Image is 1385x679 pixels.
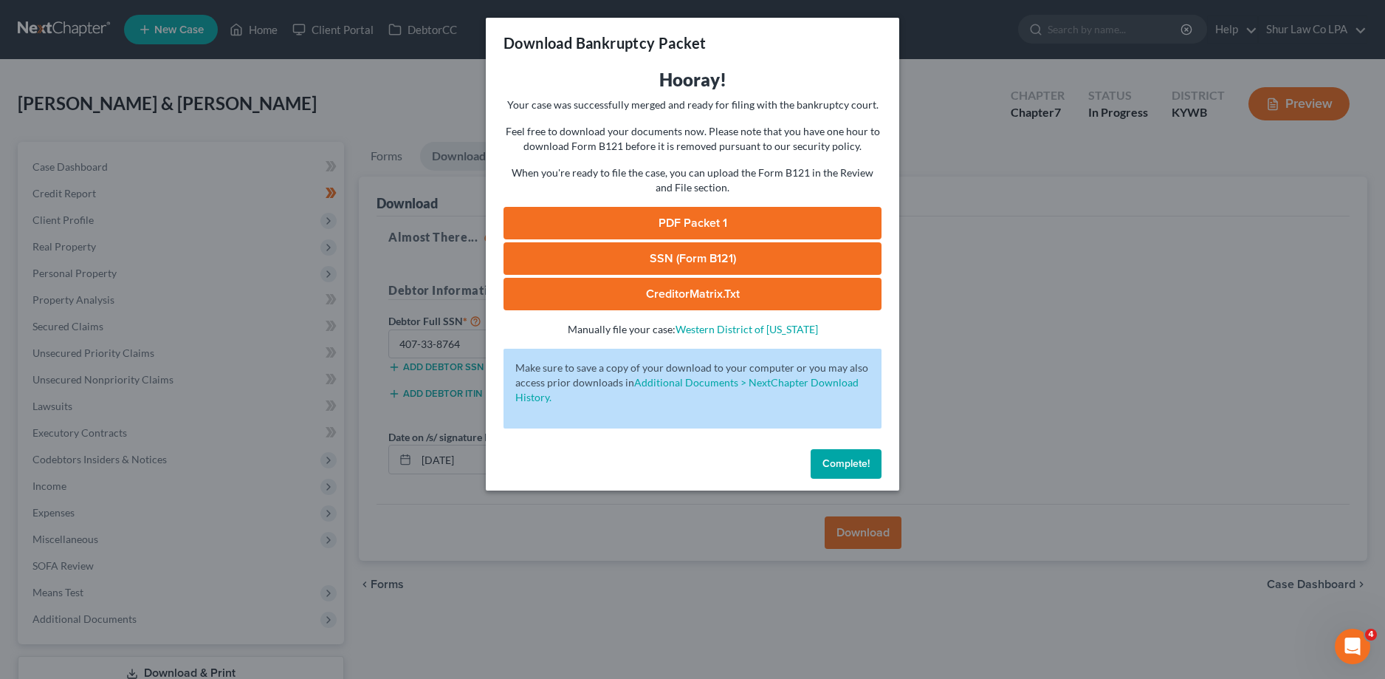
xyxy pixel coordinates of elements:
a: Western District of [US_STATE] [676,323,818,335]
p: When you're ready to file the case, you can upload the Form B121 in the Review and File section. [504,166,881,195]
span: Complete! [822,457,870,470]
p: Feel free to download your documents now. Please note that you have one hour to download Form B12... [504,124,881,154]
p: Make sure to save a copy of your download to your computer or you may also access prior downloads in [515,361,870,405]
a: CreditorMatrix.txt [504,278,881,310]
span: 4 [1365,629,1377,641]
h3: Download Bankruptcy Packet [504,33,706,53]
a: PDF Packet 1 [504,207,881,239]
p: Manually file your case: [504,322,881,337]
h3: Hooray! [504,68,881,92]
a: Additional Documents > NextChapter Download History. [515,376,859,403]
a: SSN (Form B121) [504,242,881,275]
button: Complete! [811,449,881,479]
iframe: Intercom live chat [1335,629,1370,664]
p: Your case was successfully merged and ready for filing with the bankruptcy court. [504,98,881,112]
